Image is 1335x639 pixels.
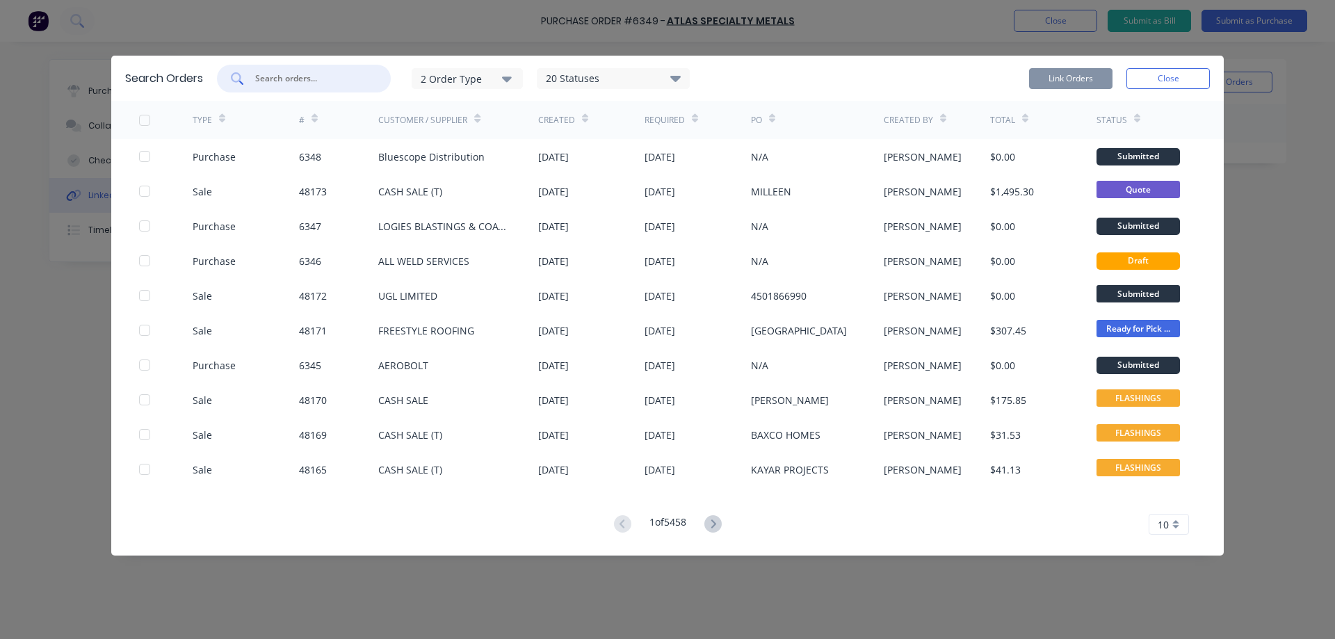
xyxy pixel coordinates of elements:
[299,393,327,407] div: 48170
[990,114,1015,127] div: Total
[538,289,569,303] div: [DATE]
[884,219,962,234] div: [PERSON_NAME]
[299,114,305,127] div: #
[537,71,689,86] div: 20 Statuses
[884,289,962,303] div: [PERSON_NAME]
[378,323,474,338] div: FREESTYLE ROOFING
[193,219,236,234] div: Purchase
[645,428,675,442] div: [DATE]
[645,462,675,477] div: [DATE]
[990,358,1015,373] div: $0.00
[538,219,569,234] div: [DATE]
[884,323,962,338] div: [PERSON_NAME]
[378,254,469,268] div: ALL WELD SERVICES
[299,149,321,164] div: 6348
[378,462,442,477] div: CASH SALE (T)
[751,184,791,199] div: MILLEEN
[1097,320,1180,337] span: Ready for Pick ...
[751,114,762,127] div: PO
[1097,181,1180,198] span: Quote
[990,219,1015,234] div: $0.00
[1126,68,1210,89] button: Close
[751,149,768,164] div: N/A
[751,428,820,442] div: BAXCO HOMES
[884,428,962,442] div: [PERSON_NAME]
[193,393,212,407] div: Sale
[649,515,686,535] div: 1 of 5458
[538,428,569,442] div: [DATE]
[990,462,1021,477] div: $41.13
[1097,148,1180,165] div: Submitted
[193,289,212,303] div: Sale
[645,254,675,268] div: [DATE]
[645,219,675,234] div: [DATE]
[990,254,1015,268] div: $0.00
[1097,114,1127,127] div: Status
[751,358,768,373] div: N/A
[1097,424,1180,442] span: FLASHINGS
[378,114,467,127] div: Customer / Supplier
[884,358,962,373] div: [PERSON_NAME]
[645,393,675,407] div: [DATE]
[254,72,369,86] input: Search orders...
[1097,459,1180,476] span: FLASHINGS
[1158,517,1169,532] span: 10
[378,358,428,373] div: AEROBOLT
[538,323,569,338] div: [DATE]
[538,149,569,164] div: [DATE]
[299,289,327,303] div: 48172
[538,254,569,268] div: [DATE]
[125,70,203,87] div: Search Orders
[299,428,327,442] div: 48169
[884,393,962,407] div: [PERSON_NAME]
[378,219,510,234] div: LOGIES BLASTINGS & COATINGS
[751,462,829,477] div: KAYAR PROJECTS
[193,462,212,477] div: Sale
[193,323,212,338] div: Sale
[884,254,962,268] div: [PERSON_NAME]
[378,393,428,407] div: CASH SALE
[299,254,321,268] div: 6346
[1097,285,1180,302] span: Submitted
[538,462,569,477] div: [DATE]
[538,393,569,407] div: [DATE]
[990,428,1021,442] div: $31.53
[299,358,321,373] div: 6345
[884,114,933,127] div: Created By
[645,114,685,127] div: Required
[990,184,1034,199] div: $1,495.30
[193,254,236,268] div: Purchase
[378,428,442,442] div: CASH SALE (T)
[538,358,569,373] div: [DATE]
[884,462,962,477] div: [PERSON_NAME]
[193,114,212,127] div: TYPE
[378,184,442,199] div: CASH SALE (T)
[193,184,212,199] div: Sale
[751,323,847,338] div: [GEOGRAPHIC_DATA]
[538,184,569,199] div: [DATE]
[645,184,675,199] div: [DATE]
[751,289,807,303] div: 4501866990
[1097,357,1180,374] div: Submitted
[751,254,768,268] div: N/A
[299,219,321,234] div: 6347
[884,149,962,164] div: [PERSON_NAME]
[538,114,575,127] div: Created
[299,462,327,477] div: 48165
[412,68,523,89] button: 2 Order Type
[421,71,514,86] div: 2 Order Type
[1097,389,1180,407] span: FLASHINGS
[193,149,236,164] div: Purchase
[299,323,327,338] div: 48171
[645,149,675,164] div: [DATE]
[751,393,829,407] div: [PERSON_NAME]
[990,393,1026,407] div: $175.85
[645,289,675,303] div: [DATE]
[884,184,962,199] div: [PERSON_NAME]
[1029,68,1112,89] button: Link Orders
[378,289,437,303] div: UGL LIMITED
[378,149,485,164] div: Bluescope Distribution
[645,358,675,373] div: [DATE]
[299,184,327,199] div: 48173
[645,323,675,338] div: [DATE]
